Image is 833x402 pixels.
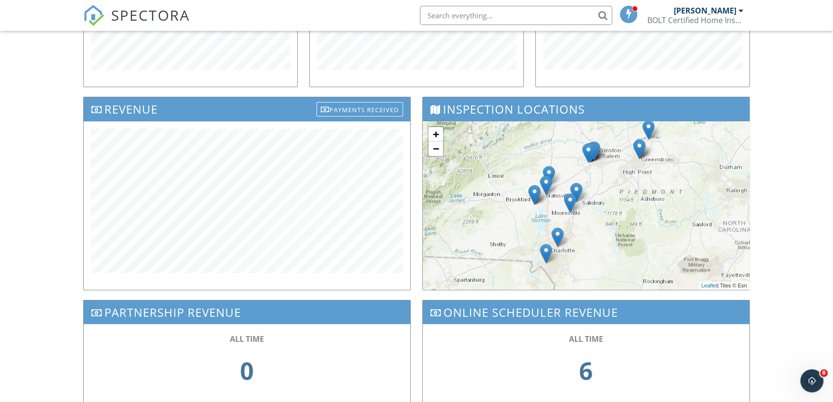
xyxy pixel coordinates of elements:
div: | Tiles © Esri [699,282,749,290]
div: Payments Received [316,102,403,117]
a: Zoom out [429,142,443,156]
h3: Revenue [84,97,410,121]
span: SPECTORA [111,5,190,25]
div: ALL TIME [103,334,391,344]
div: 0 [103,344,391,397]
a: Zoom in [429,127,443,142]
span: 8 [820,369,828,377]
h3: Inspection Locations [423,97,749,121]
div: [PERSON_NAME] [674,6,736,15]
a: SPECTORA [83,13,190,33]
h3: Partnership Revenue [84,300,410,324]
input: Search everything... [420,6,612,25]
img: The Best Home Inspection Software - Spectora [83,5,104,26]
div: BOLT Certified Home Inspection [647,15,744,25]
a: Payments Received [316,100,403,116]
iframe: Intercom live chat [800,369,823,392]
a: Leaflet [701,283,717,288]
div: ALL TIME [442,334,730,344]
h3: Online Scheduler Revenue [423,300,749,324]
div: 6 [442,344,730,397]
